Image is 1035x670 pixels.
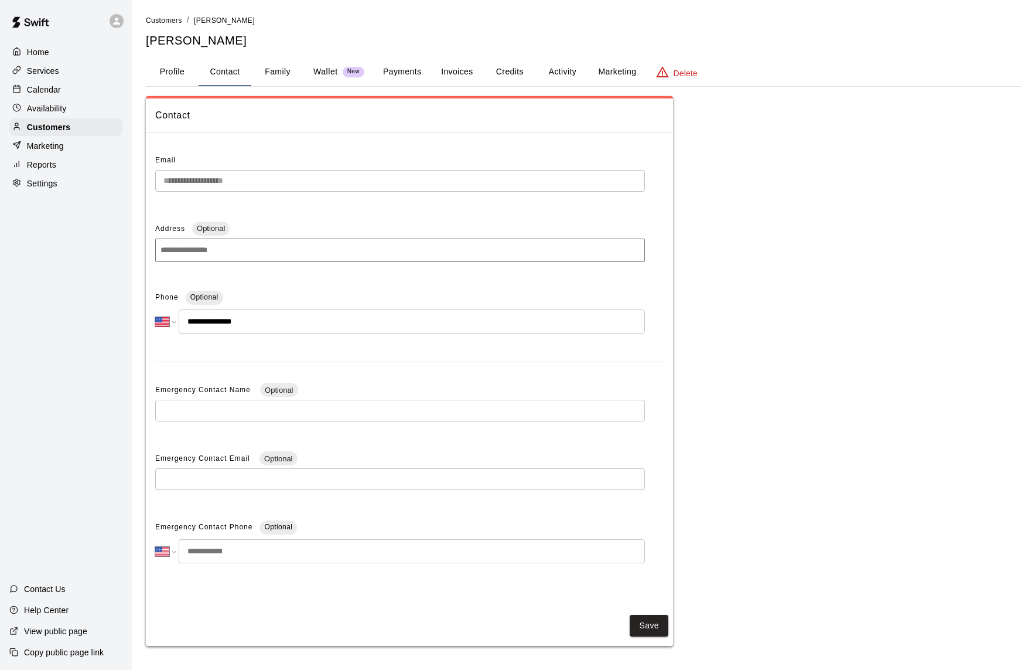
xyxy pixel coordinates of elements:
[9,118,122,136] a: Customers
[146,16,182,25] span: Customers
[190,293,218,301] span: Optional
[9,175,122,192] a: Settings
[146,58,1021,86] div: basic tabs example
[313,66,338,78] p: Wallet
[9,100,122,117] a: Availability
[374,58,431,86] button: Payments
[199,58,251,86] button: Contact
[155,454,252,462] span: Emergency Contact Email
[9,156,122,174] a: Reports
[146,14,1021,27] nav: breadcrumb
[9,62,122,80] a: Services
[259,454,297,463] span: Optional
[27,103,67,114] p: Availability
[155,288,179,307] span: Phone
[24,625,87,637] p: View public page
[24,583,66,595] p: Contact Us
[194,16,255,25] span: [PERSON_NAME]
[155,225,185,233] span: Address
[155,108,664,123] span: Contact
[630,615,668,637] button: Save
[27,140,64,152] p: Marketing
[146,58,199,86] button: Profile
[187,14,189,26] li: /
[343,68,364,76] span: New
[27,178,57,189] p: Settings
[674,67,698,79] p: Delete
[9,137,122,155] a: Marketing
[146,15,182,25] a: Customers
[536,58,589,86] button: Activity
[9,43,122,61] a: Home
[431,58,483,86] button: Invoices
[192,224,230,233] span: Optional
[27,65,59,77] p: Services
[155,386,253,394] span: Emergency Contact Name
[155,156,176,164] span: Email
[251,58,304,86] button: Family
[9,81,122,98] a: Calendar
[589,58,645,86] button: Marketing
[24,604,69,616] p: Help Center
[27,84,61,96] p: Calendar
[146,33,1021,49] h5: [PERSON_NAME]
[264,523,292,531] span: Optional
[260,386,298,394] span: Optional
[27,46,49,58] p: Home
[483,58,536,86] button: Credits
[155,170,645,192] div: The email of an existing customer can only be changed by the customer themselves at https://book....
[27,159,56,171] p: Reports
[24,647,104,658] p: Copy public page link
[155,518,252,537] span: Emergency Contact Phone
[27,121,70,133] p: Customers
